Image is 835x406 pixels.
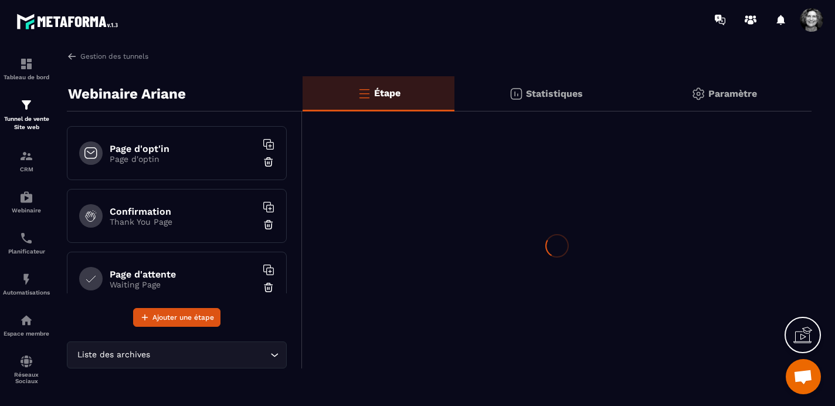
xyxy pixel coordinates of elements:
div: Search for option [67,341,287,368]
p: Tunnel de vente Site web [3,115,50,131]
p: Espace membre [3,330,50,337]
a: automationsautomationsEspace membre [3,304,50,346]
h6: Confirmation [110,206,256,217]
p: Étape [374,87,400,99]
img: arrow [67,51,77,62]
p: Waiting Page [110,280,256,289]
h6: Page d'attente [110,269,256,280]
span: Liste des archives [74,349,152,361]
p: Réseaux Sociaux [3,371,50,384]
img: trash [263,156,274,168]
p: Webinaire Ariane [68,82,186,106]
a: formationformationTunnel de vente Site web [3,89,50,140]
a: Gestion des tunnels [67,51,148,62]
p: CRM [3,166,50,172]
img: stats.20deebd0.svg [509,87,523,101]
h6: Page d'opt'in [110,143,256,154]
p: Paramètre [708,88,757,99]
img: automations [19,272,33,286]
img: bars-o.4a397970.svg [357,86,371,100]
p: Planificateur [3,248,50,255]
p: Tableau de bord [3,74,50,80]
a: formationformationTableau de bord [3,48,50,89]
img: logo [16,11,122,32]
a: formationformationCRM [3,140,50,181]
img: scheduler [19,231,33,245]
img: trash [263,219,274,231]
p: Page d'optin [110,154,256,164]
a: schedulerschedulerPlanificateur [3,222,50,263]
img: formation [19,149,33,163]
img: social-network [19,354,33,368]
button: Ajouter une étape [133,308,220,327]
a: social-networksocial-networkRéseaux Sociaux [3,346,50,393]
img: automations [19,313,33,327]
a: automationsautomationsAutomatisations [3,263,50,304]
div: Ouvrir le chat [786,359,821,394]
a: automationsautomationsWebinaire [3,181,50,222]
img: trash [263,282,274,293]
span: Ajouter une étape [152,312,214,323]
p: Thank You Page [110,217,256,226]
img: automations [19,190,33,204]
img: formation [19,98,33,112]
p: Automatisations [3,289,50,296]
p: Webinaire [3,207,50,214]
input: Search for option [152,349,267,361]
img: formation [19,57,33,71]
p: Statistiques [526,88,583,99]
img: setting-gr.5f69749f.svg [691,87,705,101]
